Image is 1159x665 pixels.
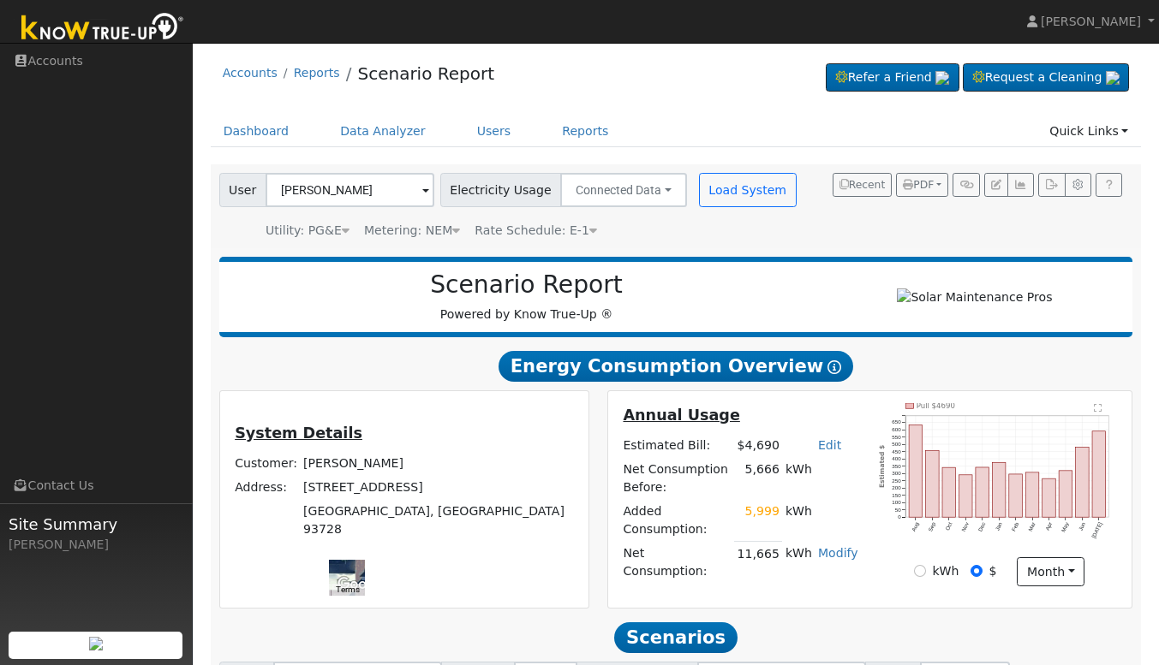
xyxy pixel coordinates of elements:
button: Recent [833,173,893,197]
text: Apr [1044,521,1053,531]
a: Refer a Friend [826,63,959,92]
input: $ [971,565,983,577]
text: 150 [892,492,901,498]
text: 400 [892,455,901,461]
rect: onclick="" [942,467,956,517]
span: [PERSON_NAME] [1041,15,1141,28]
text: 100 [892,499,901,505]
text: 600 [892,426,901,432]
text: 50 [895,507,901,513]
img: retrieve [89,637,103,650]
button: Generate Report Link [953,173,979,197]
img: retrieve [935,71,949,85]
rect: onclick="" [1092,431,1106,518]
button: Multi-Series Graph [1007,173,1034,197]
a: Data Analyzer [327,116,439,147]
div: [PERSON_NAME] [9,536,183,554]
td: kWh [782,542,815,584]
td: Net Consumption: [620,542,734,584]
button: PDF [896,173,948,197]
span: User [219,173,266,207]
text: Feb [1011,521,1020,532]
div: Utility: PG&E [266,222,349,240]
a: Quick Links [1037,116,1141,147]
text: 500 [892,441,901,447]
a: Request a Cleaning [963,63,1129,92]
a: Edit [818,438,841,452]
a: Scenario Report [357,63,494,84]
rect: onclick="" [1059,471,1072,517]
text: May [1060,520,1071,532]
a: Accounts [223,66,278,80]
text: Jan [995,521,1004,532]
td: $4,690 [734,433,782,457]
text: 200 [892,484,901,490]
text: Jun [1078,521,1087,532]
td: [PERSON_NAME] [301,451,577,475]
text: Nov [960,520,970,532]
label: $ [989,562,997,580]
rect: onclick="" [1026,472,1040,517]
a: Open this area in Google Maps (opens a new window) [333,573,390,596]
text: Dec [977,521,987,532]
text: Estimated $ [878,445,886,488]
u: System Details [235,425,362,442]
span: Electricity Usage [440,173,561,207]
rect: onclick="" [909,425,923,517]
td: [GEOGRAPHIC_DATA], [GEOGRAPHIC_DATA] 93728 [301,500,577,542]
a: Reports [549,116,621,147]
button: Connected Data [560,173,687,207]
span: Scenarios [614,622,737,653]
rect: onclick="" [1009,474,1023,517]
div: Metering: NEM [364,222,460,240]
text: 450 [892,448,901,454]
img: Know True-Up [13,9,193,48]
text: 0 [898,514,901,520]
i: Show Help [827,360,841,374]
td: Estimated Bill: [620,433,734,457]
a: Reports [294,66,340,80]
text: 650 [892,419,901,425]
text: 350 [892,463,901,469]
a: Dashboard [211,116,302,147]
div: Powered by Know True-Up ® [228,270,826,324]
img: retrieve [1106,71,1120,85]
td: kWh [782,500,815,542]
text: [DATE] [1090,521,1103,539]
text: 300 [892,470,901,476]
text: 550 [892,434,901,440]
button: month [1017,557,1084,586]
text: 250 [892,478,901,484]
button: Load System [699,173,797,207]
rect: onclick="" [959,475,973,517]
td: Address: [232,475,301,499]
text: Aug [911,521,920,532]
u: Annual Usage [623,407,739,424]
td: [STREET_ADDRESS] [301,475,577,499]
text: Sep [927,521,936,532]
td: Net Consumption Before: [620,457,734,499]
text: Pull $4690 [917,401,955,410]
span: Site Summary [9,513,183,536]
td: 5,666 [734,457,782,499]
rect: onclick="" [1076,448,1090,518]
a: Users [464,116,524,147]
td: Added Consumption: [620,500,734,542]
rect: onclick="" [976,467,989,517]
a: Terms (opens in new tab) [336,585,360,594]
td: 11,665 [734,542,782,584]
a: Modify [818,546,858,560]
rect: onclick="" [926,451,940,518]
span: PDF [903,179,934,191]
td: 5,999 [734,500,782,542]
td: kWh [782,457,861,499]
button: Export Interval Data [1038,173,1065,197]
rect: onclick="" [1043,478,1056,517]
img: Google [333,573,390,596]
h2: Scenario Report [236,270,816,300]
input: Select a User [266,173,434,207]
text:  [1095,403,1102,412]
span: Energy Consumption Overview [499,351,853,382]
span: Alias: E1 [475,223,597,237]
rect: onclick="" [993,463,1007,518]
